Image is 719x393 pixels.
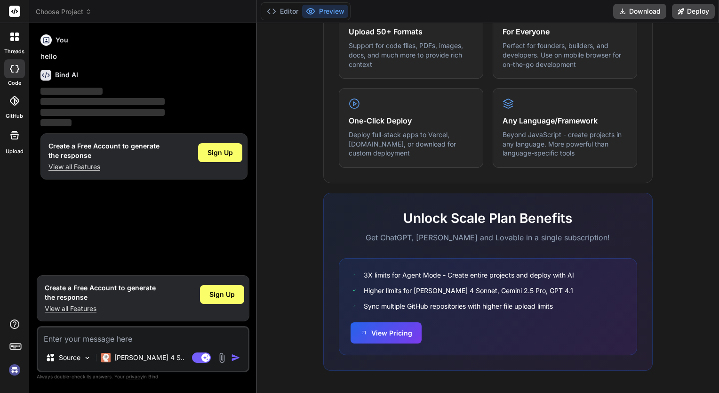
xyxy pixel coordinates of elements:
[59,353,80,362] p: Source
[364,270,574,280] span: 3X limits for Agent Mode - Create entire projects and deploy with AI
[40,88,103,95] span: ‌
[40,109,165,116] span: ‌
[6,112,23,120] label: GitHub
[55,70,78,80] h6: Bind AI
[40,98,165,105] span: ‌
[349,130,473,158] p: Deploy full-stack apps to Vercel, [DOMAIN_NAME], or download for custom deployment
[45,304,156,313] p: View all Features
[48,162,160,172] p: View all Features
[48,141,160,160] h1: Create a Free Account to generate the response
[364,286,573,295] span: Higher limits for [PERSON_NAME] 4 Sonnet, Gemini 2.5 Pro, GPT 4.1
[349,26,473,37] h4: Upload 50+ Formats
[503,115,627,126] h4: Any Language/Framework
[8,79,21,87] label: code
[364,301,553,311] span: Sync multiple GitHub repositories with higher file upload limits
[101,353,111,362] img: Claude 4 Sonnet
[349,115,473,126] h4: One-Click Deploy
[208,148,233,157] span: Sign Up
[339,208,637,228] h2: Unlock Scale Plan Benefits
[45,283,156,302] h1: Create a Free Account to generate the response
[37,372,249,381] p: Always double-check its answers. Your in Bind
[209,290,235,299] span: Sign Up
[351,322,422,344] button: View Pricing
[7,362,23,378] img: signin
[339,232,637,243] p: Get ChatGPT, [PERSON_NAME] and Lovable in a single subscription!
[114,353,184,362] p: [PERSON_NAME] 4 S..
[126,374,143,379] span: privacy
[231,353,240,362] img: icon
[216,352,227,363] img: attachment
[40,51,248,62] p: hello
[40,119,72,126] span: ‌
[6,147,24,156] label: Upload
[4,48,24,56] label: threads
[672,4,715,19] button: Deploy
[36,7,92,16] span: Choose Project
[349,41,473,69] p: Support for code files, PDFs, images, docs, and much more to provide rich context
[83,354,91,362] img: Pick Models
[613,4,666,19] button: Download
[503,130,627,158] p: Beyond JavaScript - create projects in any language. More powerful than language-specific tools
[503,41,627,69] p: Perfect for founders, builders, and developers. Use on mobile browser for on-the-go development
[503,26,627,37] h4: For Everyone
[302,5,348,18] button: Preview
[56,35,68,45] h6: You
[263,5,302,18] button: Editor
